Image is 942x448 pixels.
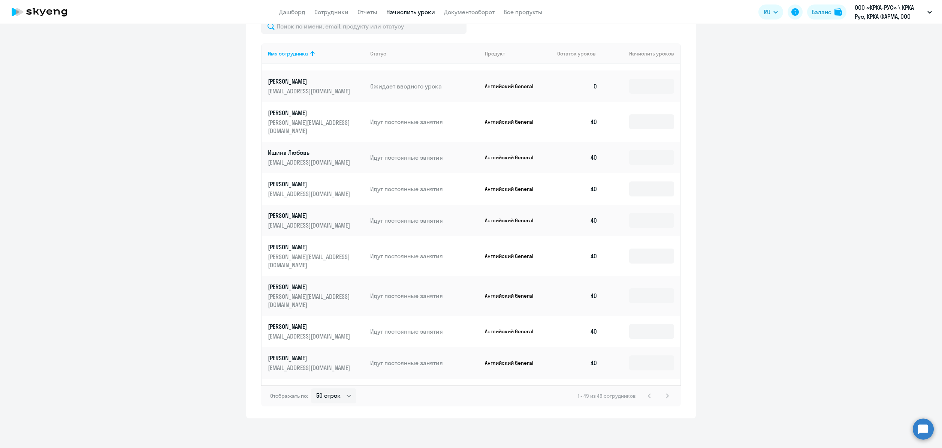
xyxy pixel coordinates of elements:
p: Идут постоянные занятия [370,252,479,260]
td: 40 [551,236,604,276]
p: Идут постоянные занятия [370,216,479,225]
td: 0 [551,70,604,102]
p: [PERSON_NAME] [268,109,352,117]
p: [PERSON_NAME] [268,322,352,331]
p: [PERSON_NAME] [268,211,352,220]
p: [PERSON_NAME] [268,354,352,362]
img: balance [834,8,842,16]
a: Дашборд [279,8,305,16]
p: [EMAIL_ADDRESS][DOMAIN_NAME] [268,87,352,95]
p: Английский General [485,253,541,259]
p: [EMAIL_ADDRESS][DOMAIN_NAME] [268,221,352,229]
p: Английский General [485,154,541,161]
p: Английский General [485,360,541,366]
td: 40 [551,102,604,142]
input: Поиск по имени, email, продукту или статусу [261,19,467,34]
td: 40 [551,347,604,379]
p: Английский General [485,217,541,224]
p: [PERSON_NAME] [268,77,352,85]
p: Английский General [485,83,541,90]
a: Документооборот [444,8,495,16]
a: Отчеты [357,8,377,16]
p: Идут постоянные занятия [370,185,479,193]
a: [PERSON_NAME][PERSON_NAME][EMAIL_ADDRESS][DOMAIN_NAME] [268,109,364,135]
p: Идут постоянные занятия [370,153,479,162]
div: Имя сотрудника [268,50,364,57]
div: Статус [370,50,386,57]
p: [EMAIL_ADDRESS][DOMAIN_NAME] [268,332,352,340]
p: [PERSON_NAME] [268,243,352,251]
a: [PERSON_NAME][EMAIL_ADDRESS][DOMAIN_NAME] [268,77,364,95]
p: [PERSON_NAME][EMAIL_ADDRESS][DOMAIN_NAME] [268,292,352,309]
p: [PERSON_NAME][EMAIL_ADDRESS][DOMAIN_NAME] [268,118,352,135]
p: Английский General [485,186,541,192]
p: ООО «КРКА-РУС» \ КРКА Рус, КРКА ФАРМА, ООО [855,3,924,21]
span: 1 - 49 из 49 сотрудников [578,393,636,399]
div: Остаток уроков [557,50,604,57]
p: Английский General [485,328,541,335]
p: Английский General [485,292,541,299]
a: Ишина Любовь[EMAIL_ADDRESS][DOMAIN_NAME] [268,148,364,166]
p: Ишина Любовь [268,148,352,157]
td: 40 [551,276,604,316]
p: Английский General [485,118,541,125]
span: Отображать по: [270,393,308,399]
a: [PERSON_NAME][PERSON_NAME][EMAIL_ADDRESS][DOMAIN_NAME] [268,243,364,269]
div: Баланс [812,7,831,16]
p: [EMAIL_ADDRESS][DOMAIN_NAME] [268,190,352,198]
td: 40 [551,379,604,410]
a: [PERSON_NAME][EMAIL_ADDRESS][DOMAIN_NAME] [268,322,364,340]
button: ООО «КРКА-РУС» \ КРКА Рус, КРКА ФАРМА, ООО [851,3,936,21]
p: Идут постоянные занятия [370,359,479,367]
div: Продукт [485,50,552,57]
a: [PERSON_NAME][PERSON_NAME][EMAIL_ADDRESS][DOMAIN_NAME] [268,283,364,309]
td: 40 [551,173,604,205]
p: [PERSON_NAME] [268,283,352,291]
a: Начислить уроки [386,8,435,16]
p: [PERSON_NAME] [268,180,352,188]
button: Балансbalance [807,4,846,19]
button: RU [758,4,783,19]
p: Идут постоянные занятия [370,327,479,336]
td: 40 [551,205,604,236]
a: [PERSON_NAME][EMAIL_ADDRESS][DOMAIN_NAME] [268,180,364,198]
a: Все продукты [504,8,543,16]
a: [PERSON_NAME][EMAIL_ADDRESS][DOMAIN_NAME] [268,211,364,229]
p: Ожидает вводного урока [370,82,479,90]
span: RU [764,7,770,16]
p: [PERSON_NAME][EMAIL_ADDRESS][DOMAIN_NAME] [268,253,352,269]
div: Статус [370,50,479,57]
p: Идут постоянные занятия [370,118,479,126]
div: Продукт [485,50,505,57]
div: Имя сотрудника [268,50,308,57]
p: [EMAIL_ADDRESS][DOMAIN_NAME] [268,158,352,166]
span: Остаток уроков [557,50,596,57]
th: Начислить уроков [604,43,680,64]
td: 40 [551,142,604,173]
a: Сотрудники [314,8,348,16]
td: 40 [551,316,604,347]
p: Идут постоянные занятия [370,292,479,300]
a: [PERSON_NAME][EMAIL_ADDRESS][DOMAIN_NAME] [268,354,364,372]
p: [EMAIL_ADDRESS][DOMAIN_NAME] [268,364,352,372]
